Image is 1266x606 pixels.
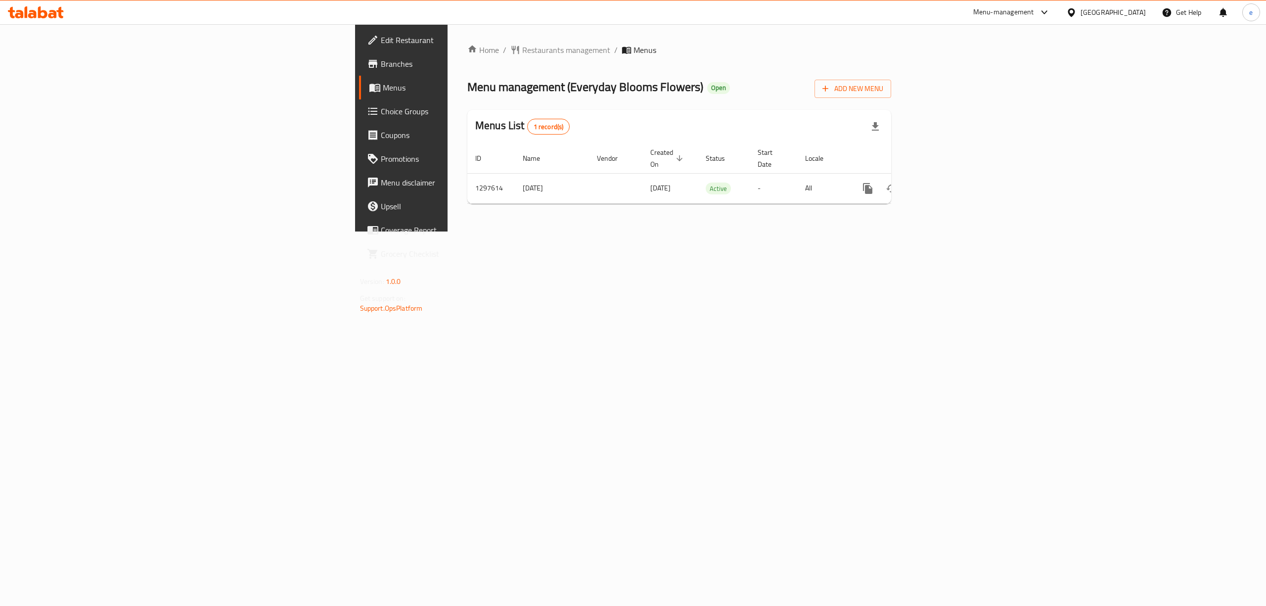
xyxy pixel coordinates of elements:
span: Grocery Checklist [381,248,559,260]
span: Menus [633,44,656,56]
a: Menus [359,76,567,99]
span: [DATE] [650,182,671,194]
div: Export file [863,115,887,139]
span: 1.0.0 [386,275,401,288]
button: Change Status [880,177,904,200]
a: Coverage Report [359,218,567,242]
a: Edit Restaurant [359,28,567,52]
span: Coupons [381,129,559,141]
td: - [750,173,797,203]
span: Status [706,152,738,164]
span: Active [706,183,731,194]
span: Start Date [758,146,785,170]
span: Open [707,84,730,92]
span: Coverage Report [381,224,559,236]
span: Version: [360,275,384,288]
span: Upsell [381,200,559,212]
span: e [1249,7,1253,18]
span: Promotions [381,153,559,165]
a: Support.OpsPlatform [360,302,423,315]
div: Open [707,82,730,94]
a: Grocery Checklist [359,242,567,266]
span: Vendor [597,152,631,164]
a: Branches [359,52,567,76]
button: more [856,177,880,200]
span: Name [523,152,553,164]
td: All [797,173,848,203]
a: Menu disclaimer [359,171,567,194]
span: Edit Restaurant [381,34,559,46]
a: Upsell [359,194,567,218]
span: Choice Groups [381,105,559,117]
a: Promotions [359,147,567,171]
nav: breadcrumb [467,44,891,56]
h2: Menus List [475,118,570,135]
span: Menu management ( Everyday Blooms Flowers ) [467,76,703,98]
table: enhanced table [467,143,959,204]
span: Branches [381,58,559,70]
div: Total records count [527,119,570,135]
span: 1 record(s) [528,122,570,132]
th: Actions [848,143,959,174]
a: Coupons [359,123,567,147]
span: Get support on: [360,292,406,305]
span: Menus [383,82,559,93]
div: Menu-management [973,6,1034,18]
li: / [614,44,618,56]
span: ID [475,152,494,164]
button: Add New Menu [814,80,891,98]
div: [GEOGRAPHIC_DATA] [1081,7,1146,18]
a: Choice Groups [359,99,567,123]
span: Locale [805,152,836,164]
span: Created On [650,146,686,170]
span: Menu disclaimer [381,177,559,188]
span: Add New Menu [822,83,883,95]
